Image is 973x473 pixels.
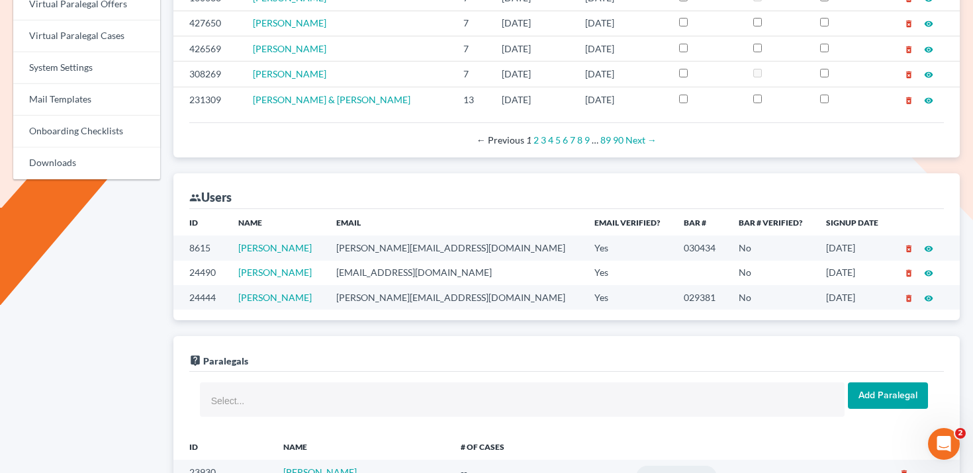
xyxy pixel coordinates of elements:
a: delete_forever [904,68,913,79]
td: 030434 [673,236,728,260]
a: visibility [924,292,933,303]
div: Pagination [200,134,933,147]
td: 308269 [173,62,242,87]
span: 2 [955,428,966,439]
a: Page 9 [584,134,590,146]
td: Yes [584,261,673,285]
td: [DATE] [815,285,892,310]
a: Onboarding Checklists [13,116,160,148]
a: Page 7 [570,134,575,146]
a: Page 6 [563,134,568,146]
a: Page 90 [613,134,624,146]
td: 427650 [173,11,242,36]
th: Name [228,209,326,236]
a: [PERSON_NAME] & [PERSON_NAME] [253,94,410,105]
th: Email Verified? [584,209,673,236]
i: delete_forever [904,19,913,28]
td: [DATE] [575,36,669,61]
td: 029381 [673,285,728,310]
td: [DATE] [491,87,575,112]
td: [EMAIL_ADDRESS][DOMAIN_NAME] [326,261,584,285]
td: 7 [453,62,491,87]
a: Page 89 [600,134,611,146]
a: [PERSON_NAME] [238,242,312,253]
em: Page 1 [526,134,532,146]
td: [DATE] [575,11,669,36]
i: visibility [924,96,933,105]
a: [PERSON_NAME] [253,68,326,79]
td: [DATE] [815,261,892,285]
td: 231309 [173,87,242,112]
td: 13 [453,87,491,112]
i: delete_forever [904,96,913,105]
i: delete_forever [904,70,913,79]
a: [PERSON_NAME] [253,43,326,54]
input: Add Paralegal [848,382,928,409]
td: [DATE] [491,62,575,87]
a: delete_forever [904,292,913,303]
td: 24444 [173,285,228,310]
i: delete_forever [904,45,913,54]
th: ID [173,433,273,460]
a: delete_forever [904,94,913,105]
td: [DATE] [491,11,575,36]
th: ID [173,209,228,236]
a: [PERSON_NAME] [238,267,312,278]
a: Virtual Paralegal Cases [13,21,160,52]
i: visibility [924,70,933,79]
i: visibility [924,244,933,253]
i: group [189,192,201,204]
td: 24490 [173,261,228,285]
a: Next page [625,134,657,146]
i: delete_forever [904,244,913,253]
div: Users [189,189,232,205]
td: 8615 [173,236,228,260]
th: NAME [273,433,450,460]
i: delete_forever [904,269,913,278]
th: # of Cases [450,433,572,460]
span: Paralegals [203,355,248,366]
td: [DATE] [575,87,669,112]
a: visibility [924,242,933,253]
td: No [728,236,815,260]
i: delete_forever [904,294,913,303]
th: Signup Date [815,209,892,236]
i: visibility [924,269,933,278]
a: [PERSON_NAME] [238,292,312,303]
a: Downloads [13,148,160,179]
a: Page 8 [577,134,582,146]
a: Page 4 [548,134,553,146]
td: Yes [584,236,673,260]
i: visibility [924,45,933,54]
td: 7 [453,36,491,61]
i: visibility [924,294,933,303]
span: Previous page [477,134,524,146]
th: Bar # Verified? [728,209,815,236]
td: [DATE] [575,62,669,87]
span: … [592,134,598,146]
td: [PERSON_NAME][EMAIL_ADDRESS][DOMAIN_NAME] [326,236,584,260]
a: Page 2 [533,134,539,146]
td: No [728,285,815,310]
td: Yes [584,285,673,310]
i: visibility [924,19,933,28]
iframe: Intercom live chat [928,428,960,460]
a: visibility [924,94,933,105]
a: visibility [924,17,933,28]
a: delete_forever [904,242,913,253]
a: Page 3 [541,134,546,146]
td: No [728,261,815,285]
td: 7 [453,11,491,36]
span: [PERSON_NAME] [253,17,326,28]
td: [PERSON_NAME][EMAIL_ADDRESS][DOMAIN_NAME] [326,285,584,310]
td: 426569 [173,36,242,61]
td: [DATE] [491,36,575,61]
th: Bar # [673,209,728,236]
a: Page 5 [555,134,561,146]
i: live_help [189,355,201,366]
th: Email [326,209,584,236]
a: visibility [924,43,933,54]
